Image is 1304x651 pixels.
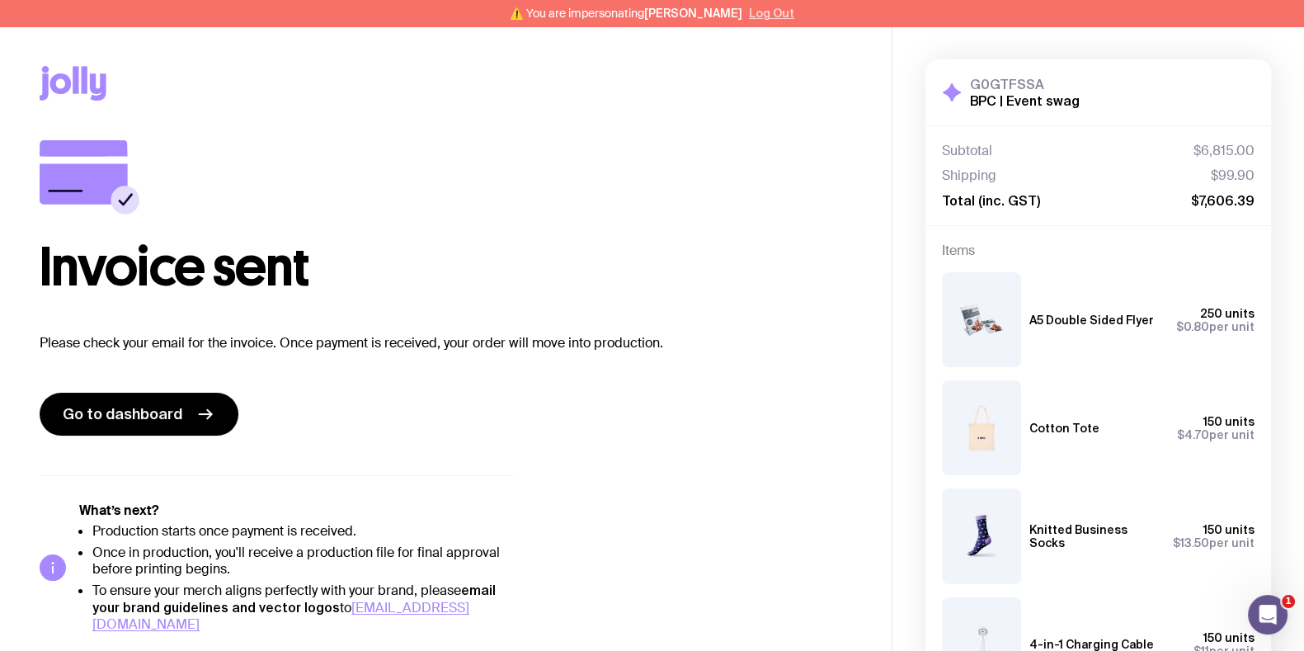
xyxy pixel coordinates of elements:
a: Go to dashboard [40,393,238,436]
span: per unit [1173,536,1255,550]
p: Please check your email for the invoice. Once payment is received, your order will move into prod... [40,333,852,353]
h3: Cotton Tote [1029,422,1099,435]
h3: A5 Double Sided Flyer [1029,314,1154,327]
span: 1 [1282,595,1295,608]
iframe: Intercom live chat [1248,595,1288,634]
span: [PERSON_NAME] [644,7,742,20]
h3: 4-in-1 Charging Cable [1029,638,1154,651]
span: Subtotal [942,143,992,159]
li: Production starts once payment is received. [92,523,515,540]
span: $4.70 [1177,428,1209,441]
span: $99.90 [1211,167,1255,184]
span: $0.80 [1176,320,1209,333]
li: Once in production, you'll receive a production file for final approval before printing begins. [92,545,515,578]
span: 250 units [1200,307,1255,320]
h1: Invoice sent [40,241,852,294]
span: $13.50 [1173,536,1209,550]
span: $6,815.00 [1193,143,1255,159]
span: per unit [1176,320,1255,333]
li: To ensure your merch aligns perfectly with your brand, please to [92,582,515,633]
h2: BPC | Event swag [970,92,1080,109]
span: 150 units [1203,523,1255,536]
span: 150 units [1203,631,1255,644]
a: [EMAIL_ADDRESS][DOMAIN_NAME] [92,599,469,633]
span: per unit [1177,428,1255,441]
span: 150 units [1203,415,1255,428]
button: Log Out [749,7,794,20]
h5: What’s next? [79,502,515,519]
h3: G0GTFSSA [970,76,1080,92]
span: Go to dashboard [63,404,182,424]
h3: Knitted Business Socks [1029,523,1160,550]
span: Total (inc. GST) [942,192,1040,209]
h4: Items [942,243,1255,259]
span: $7,606.39 [1191,192,1255,209]
span: Shipping [942,167,996,184]
span: ⚠️ You are impersonating [510,7,742,20]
